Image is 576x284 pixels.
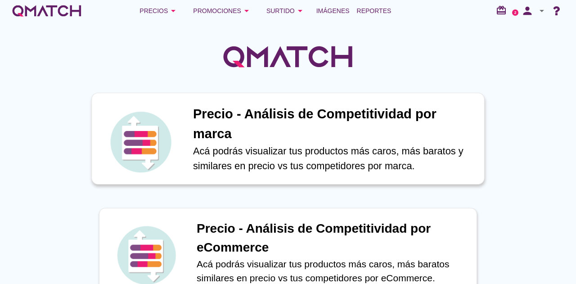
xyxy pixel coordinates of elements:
[357,5,391,16] span: Reportes
[316,5,350,16] span: Imágenes
[241,5,252,16] i: arrow_drop_down
[536,5,547,16] i: arrow_drop_down
[168,5,179,16] i: arrow_drop_down
[139,5,179,16] div: Precios
[197,219,468,257] h1: Precio - Análisis de Competitividad por eCommerce
[193,5,252,16] div: Promociones
[86,95,490,183] a: iconPrecio - Análisis de Competitividad por marcaAcá podrás visualizar tus productos más caros, m...
[266,5,306,16] div: Surtido
[295,5,306,16] i: arrow_drop_down
[259,2,313,20] button: Surtido
[193,104,475,144] h1: Precio - Análisis de Competitividad por marca
[193,144,475,173] p: Acá podrás visualizar tus productos más caros, más baratos y similares en precio vs tus competido...
[353,2,395,20] a: Reportes
[220,34,355,79] img: QMatchLogo
[132,2,186,20] button: Precios
[108,109,174,175] img: icon
[11,2,83,20] a: white-qmatch-logo
[186,2,259,20] button: Promociones
[518,5,536,17] i: person
[496,5,510,16] i: redeem
[512,9,518,16] a: 2
[313,2,353,20] a: Imágenes
[514,10,517,14] text: 2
